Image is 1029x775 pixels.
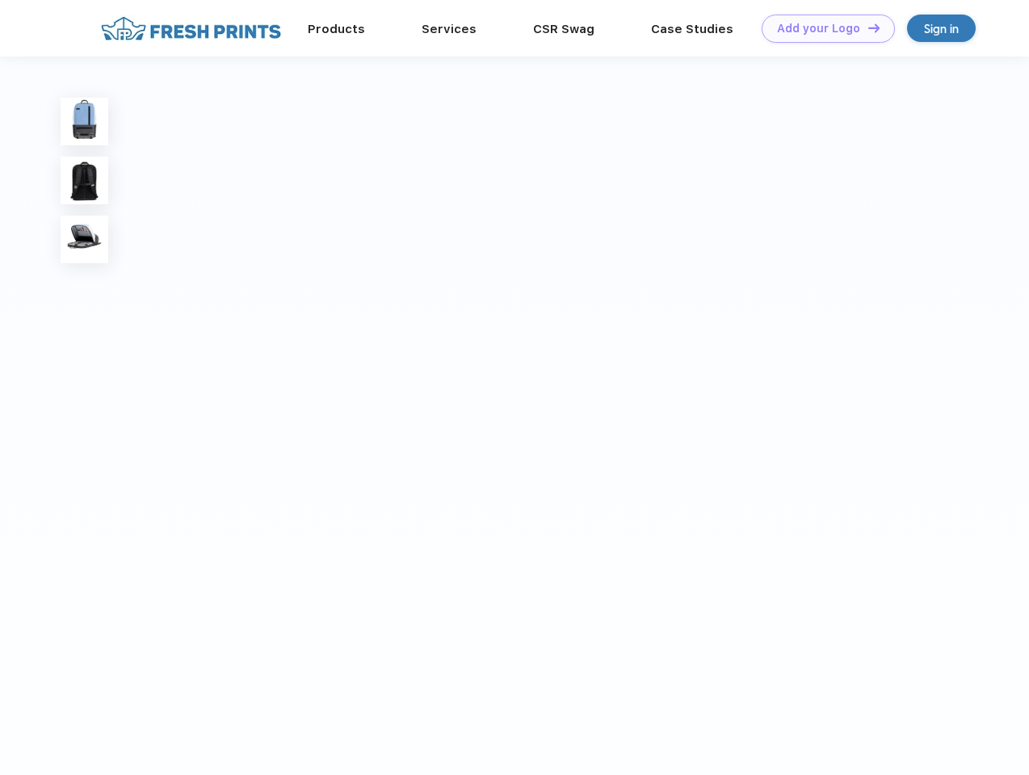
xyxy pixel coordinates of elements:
[868,23,880,32] img: DT
[924,19,959,38] div: Sign in
[907,15,976,42] a: Sign in
[61,157,108,204] img: func=resize&h=100
[777,22,860,36] div: Add your Logo
[308,22,365,36] a: Products
[61,216,108,263] img: func=resize&h=100
[61,98,108,145] img: func=resize&h=100
[96,15,286,43] img: fo%20logo%202.webp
